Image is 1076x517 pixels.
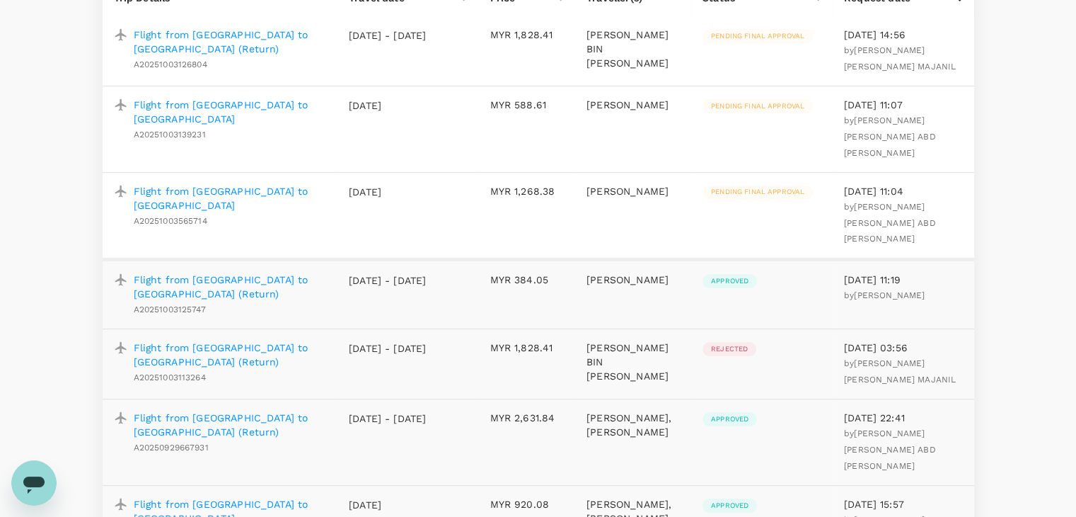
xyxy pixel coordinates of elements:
iframe: Button to launch messaging window [11,460,57,506]
span: Pending final approval [702,187,813,197]
span: Approved [702,414,757,424]
p: [DATE] - [DATE] [349,273,427,288]
p: [DATE] 03:56 [844,341,963,355]
span: Approved [702,276,757,286]
p: [DATE] 11:04 [844,184,963,198]
p: [DATE] 11:07 [844,98,963,112]
span: Approved [702,501,757,511]
p: [PERSON_NAME] BIN [PERSON_NAME] [586,28,680,70]
p: [DATE] 15:57 [844,497,963,511]
a: Flight from [GEOGRAPHIC_DATA] to [GEOGRAPHIC_DATA] (Return) [134,273,326,301]
p: MYR 384.05 [490,273,564,287]
p: [DATE] 14:56 [844,28,963,42]
p: [PERSON_NAME] [586,98,680,112]
p: MYR 588.61 [490,98,564,112]
span: [PERSON_NAME] [PERSON_NAME] MAJANIL [844,358,956,385]
span: Pending final approval [702,31,813,41]
p: MYR 2,631.84 [490,411,564,425]
p: [PERSON_NAME], [PERSON_NAME] [586,411,680,439]
span: [PERSON_NAME] [854,290,925,300]
span: by [844,290,925,300]
span: [PERSON_NAME] [PERSON_NAME] ABD [PERSON_NAME] [844,428,936,471]
span: by [844,115,936,158]
a: Flight from [GEOGRAPHIC_DATA] to [GEOGRAPHIC_DATA] [134,98,326,126]
span: by [844,358,956,385]
p: MYR 1,828.41 [490,28,564,42]
p: [DATE] - [DATE] [349,411,427,426]
a: Flight from [GEOGRAPHIC_DATA] to [GEOGRAPHIC_DATA] (Return) [134,411,326,439]
span: [PERSON_NAME] [PERSON_NAME] ABD [PERSON_NAME] [844,115,936,158]
p: [PERSON_NAME] BIN [PERSON_NAME] [586,341,680,383]
a: Flight from [GEOGRAPHIC_DATA] to [GEOGRAPHIC_DATA] (Return) [134,28,326,56]
span: A20250929667931 [134,443,209,453]
p: MYR 1,828.41 [490,341,564,355]
p: [DATE] 22:41 [844,411,963,425]
span: Rejected [702,344,756,354]
p: [DATE] - [DATE] [349,341,427,356]
p: [DATE] - [DATE] [349,28,427,42]
p: [DATE] 11:19 [844,273,963,287]
p: [PERSON_NAME] [586,184,680,198]
span: A20251003113264 [134,373,206,382]
span: Pending final approval [702,101,813,111]
span: [PERSON_NAME] [PERSON_NAME] MAJANIL [844,45,956,72]
p: MYR 920.08 [490,497,564,511]
a: Flight from [GEOGRAPHIC_DATA] to [GEOGRAPHIC_DATA] (Return) [134,341,326,369]
span: by [844,45,956,72]
a: Flight from [GEOGRAPHIC_DATA] to [GEOGRAPHIC_DATA] [134,184,326,212]
span: A20251003565714 [134,216,207,226]
span: by [844,202,936,244]
p: [DATE] [349,185,427,199]
span: by [844,428,936,471]
span: A20251003125747 [134,305,206,314]
p: [PERSON_NAME] [586,273,680,287]
p: [DATE] [349,98,427,113]
p: MYR 1,268.38 [490,184,564,198]
span: A20251003139231 [134,130,206,140]
p: [DATE] [349,498,427,512]
span: A20251003126804 [134,59,207,69]
span: [PERSON_NAME] [PERSON_NAME] ABD [PERSON_NAME] [844,202,936,244]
